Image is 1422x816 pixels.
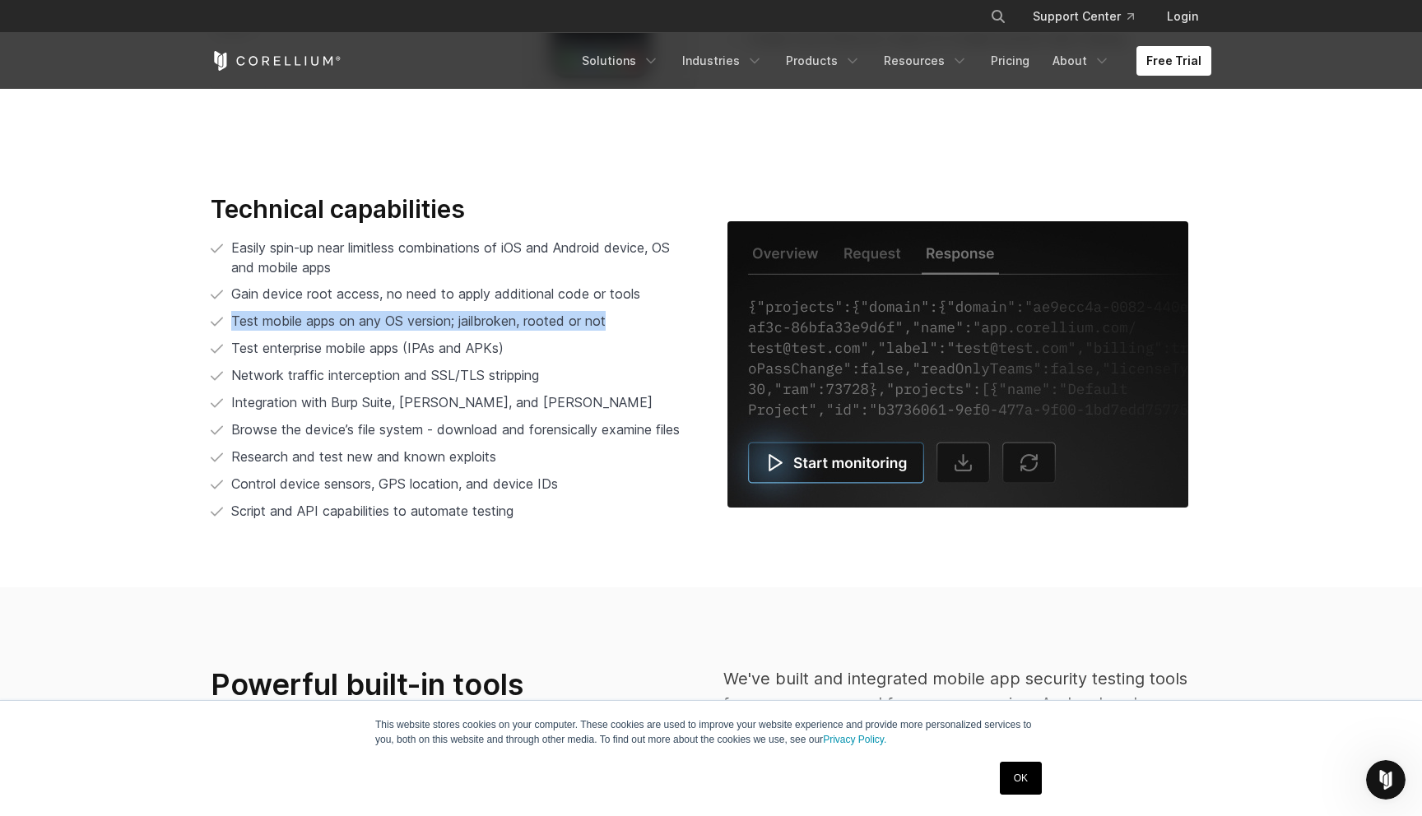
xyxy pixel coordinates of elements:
a: Solutions [572,46,669,76]
a: Privacy Policy. [823,734,886,745]
p: This website stores cookies on your computer. These cookies are used to improve your website expe... [375,717,1047,747]
a: About [1043,46,1120,76]
span: Test enterprise mobile apps (IPAs and APKs) [231,340,504,356]
div: Navigation Menu [572,46,1211,76]
h3: Powerful built-in tools [211,666,632,703]
iframe: Intercom live chat [1366,760,1406,800]
div: Navigation Menu [970,2,1211,31]
span: Script and API capabilities to automate testing [231,503,513,519]
a: Corellium Home [211,51,342,71]
a: Free Trial [1136,46,1211,76]
a: Products [776,46,871,76]
span: Control device sensors, GPS location, and device IDs [231,475,558,492]
button: Search [983,2,1013,31]
h3: Technical capabilities [211,194,695,225]
a: Pricing [981,46,1039,76]
span: Gain device root access, no need to apply additional code or tools [231,285,640,302]
a: OK [1000,762,1042,795]
a: Industries [672,46,773,76]
img: Capabilities_PowerfulTools [727,221,1188,508]
a: Resources [874,46,978,76]
a: Support Center [1020,2,1147,31]
a: Login [1154,2,1211,31]
span: Easily spin-up near limitless combinations of iOS and Android device, OS and mobile apps [231,239,670,276]
span: Browse the device’s file system - download and forensically examine files [231,420,680,439]
span: Integration with Burp Suite, [PERSON_NAME], and [PERSON_NAME] [231,394,653,410]
span: We've built and integrated mobile app security testing tools for power users and for every occasi... [723,669,1187,738]
span: Test mobile apps on any OS version; jailbroken, rooted or not [231,313,606,329]
span: Network traffic interception and SSL/TLS stripping [231,367,539,383]
span: Research and test new and known exploits [231,448,496,465]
